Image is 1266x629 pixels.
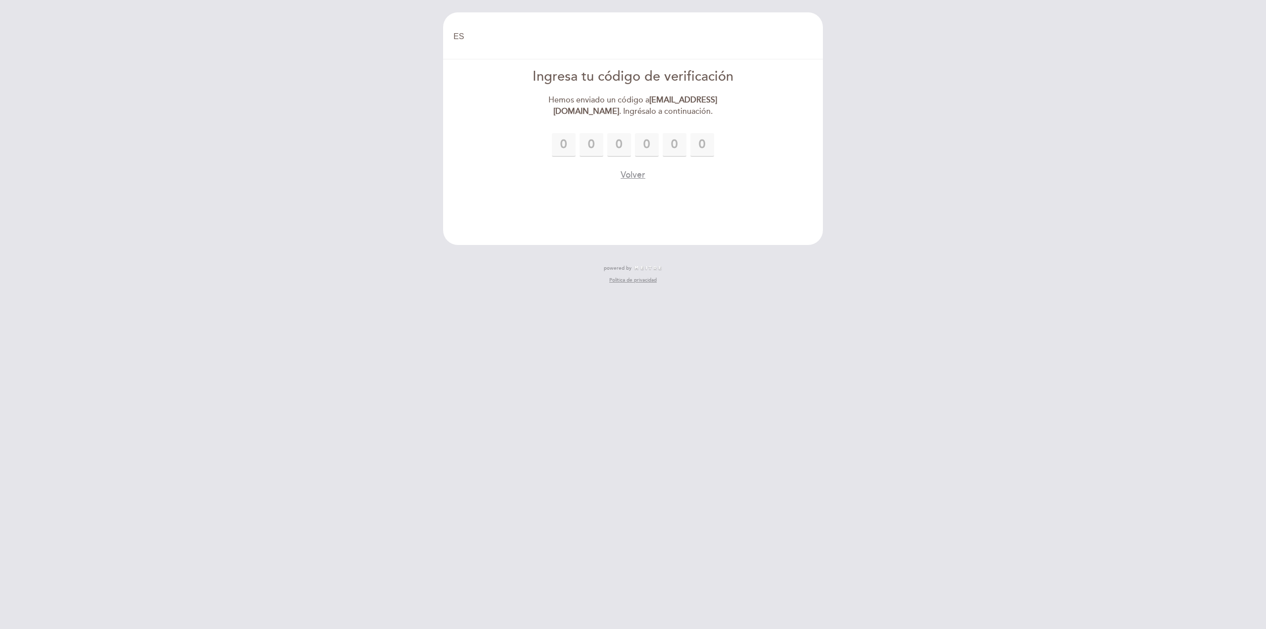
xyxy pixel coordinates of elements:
a: Política de privacidad [609,277,657,284]
input: 0 [690,133,714,157]
input: 0 [663,133,686,157]
input: 0 [580,133,603,157]
img: MEITRE [634,266,662,271]
input: 0 [552,133,576,157]
strong: [EMAIL_ADDRESS][DOMAIN_NAME] [553,95,718,116]
button: Volver [621,169,645,181]
a: powered by [604,265,662,272]
input: 0 [607,133,631,157]
div: Hemos enviado un código a . Ingrésalo a continuación. [520,95,747,117]
span: powered by [604,265,632,272]
div: Ingresa tu código de verificación [520,67,747,87]
input: 0 [635,133,659,157]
